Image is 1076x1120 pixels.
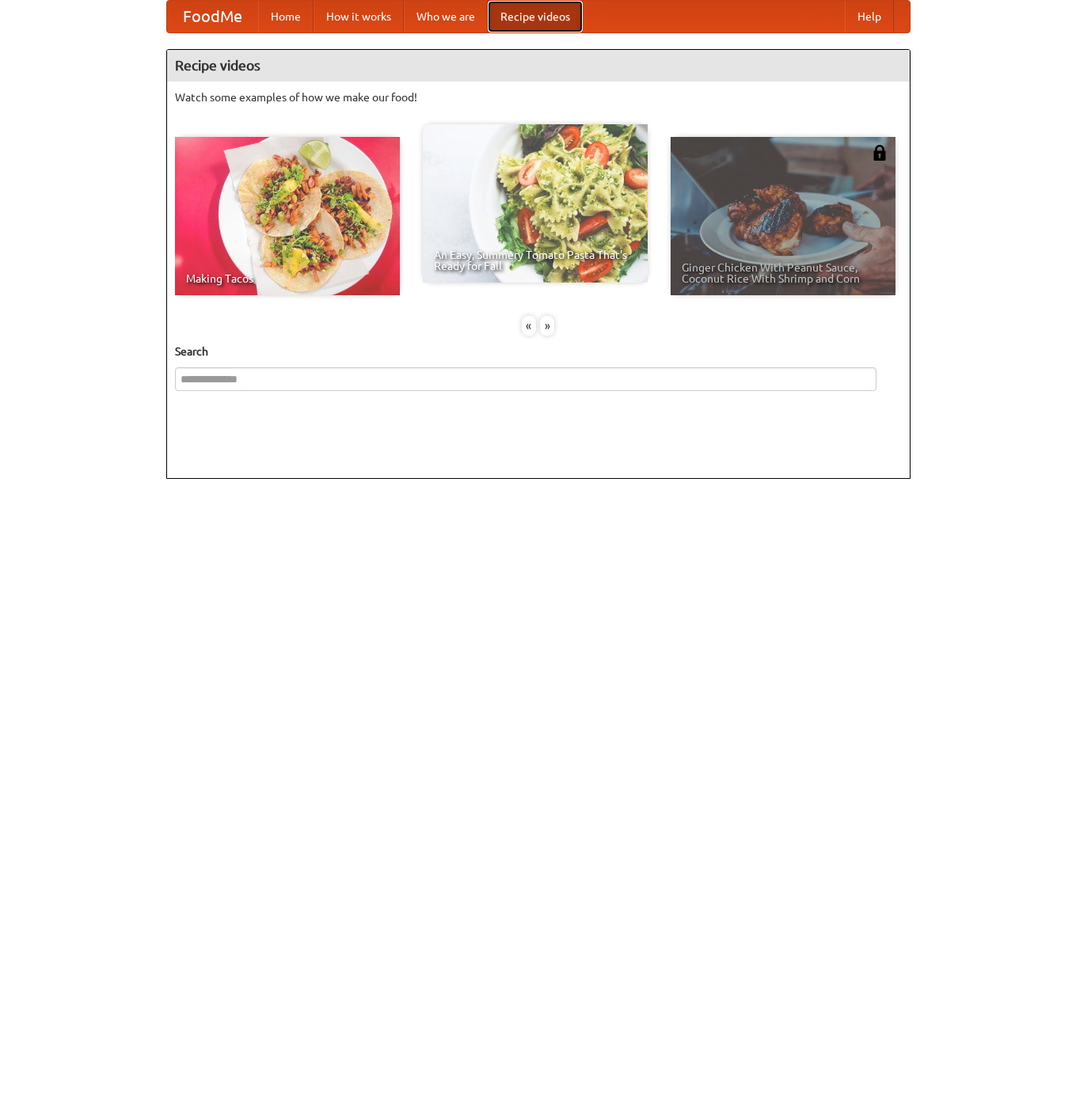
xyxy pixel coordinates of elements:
span: Making Tacos [186,273,389,284]
a: FoodMe [167,1,258,32]
a: Making Tacos [175,137,400,295]
h5: Search [175,344,902,359]
p: Watch some examples of how we make our food! [175,89,902,105]
a: Who we are [404,1,488,32]
img: 483408.png [872,145,888,161]
div: « [522,316,536,336]
span: An Easy, Summery Tomato Pasta That's Ready for Fall [434,249,637,271]
h4: Recipe videos [167,50,910,82]
a: Home [258,1,314,32]
a: An Easy, Summery Tomato Pasta That's Ready for Fall [423,124,648,283]
a: How it works [314,1,404,32]
a: Help [845,1,894,32]
a: Recipe videos [488,1,583,32]
div: » [540,316,554,336]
